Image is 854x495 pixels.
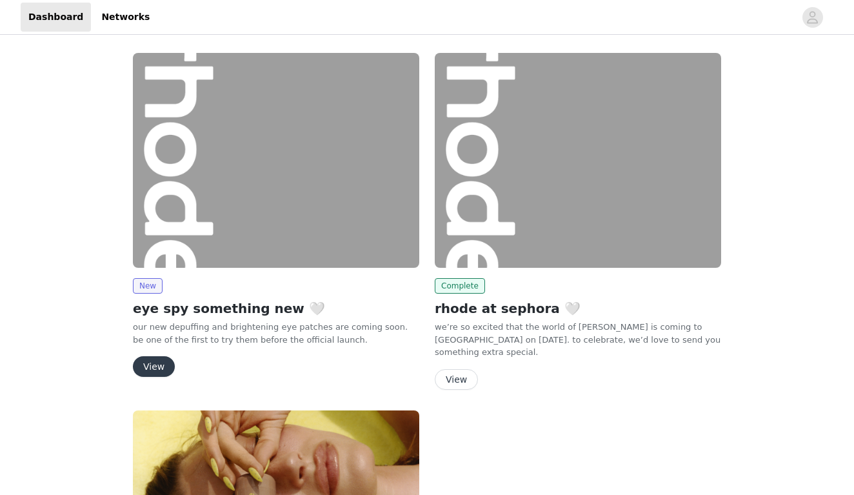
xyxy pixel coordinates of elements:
[806,7,819,28] div: avatar
[21,3,91,32] a: Dashboard
[94,3,157,32] a: Networks
[435,53,721,268] img: rhode skin
[435,278,485,294] span: Complete
[435,321,721,359] p: we’re so excited that the world of [PERSON_NAME] is coming to [GEOGRAPHIC_DATA] on [DATE]. to cel...
[435,299,721,318] h2: rhode at sephora 🤍
[133,362,175,372] a: View
[133,53,419,268] img: rhode skin
[435,375,478,385] a: View
[133,299,419,318] h2: eye spy something new 🤍
[133,356,175,377] button: View
[133,278,163,294] span: New
[133,321,419,346] p: our new depuffing and brightening eye patches are coming soon. be one of the first to try them be...
[435,369,478,390] button: View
